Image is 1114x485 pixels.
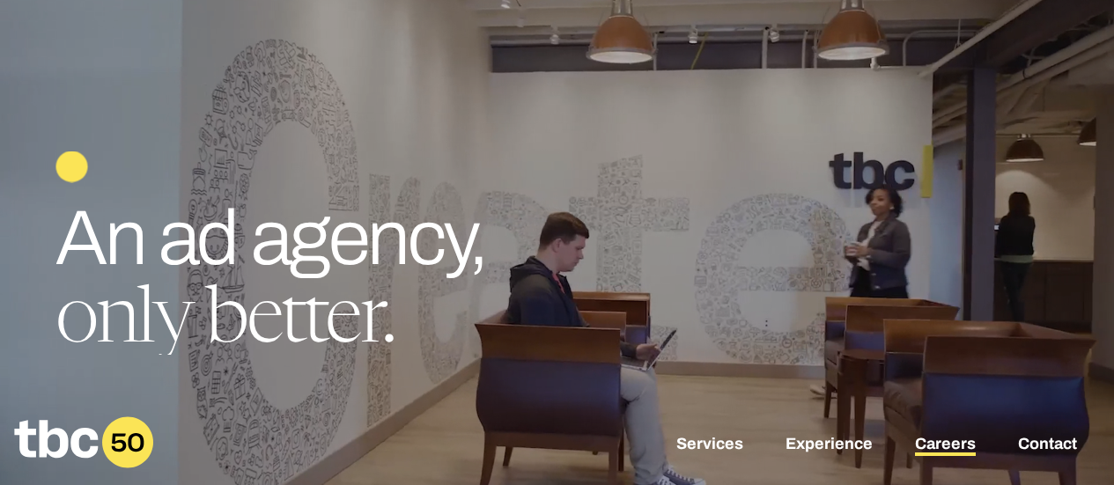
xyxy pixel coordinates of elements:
[786,435,873,456] a: Experience
[55,284,395,362] span: only better.
[1018,435,1077,456] a: Contact
[55,196,485,280] span: An ad agency,
[915,435,976,456] a: Careers
[676,435,743,456] a: Services
[14,456,153,474] a: Home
